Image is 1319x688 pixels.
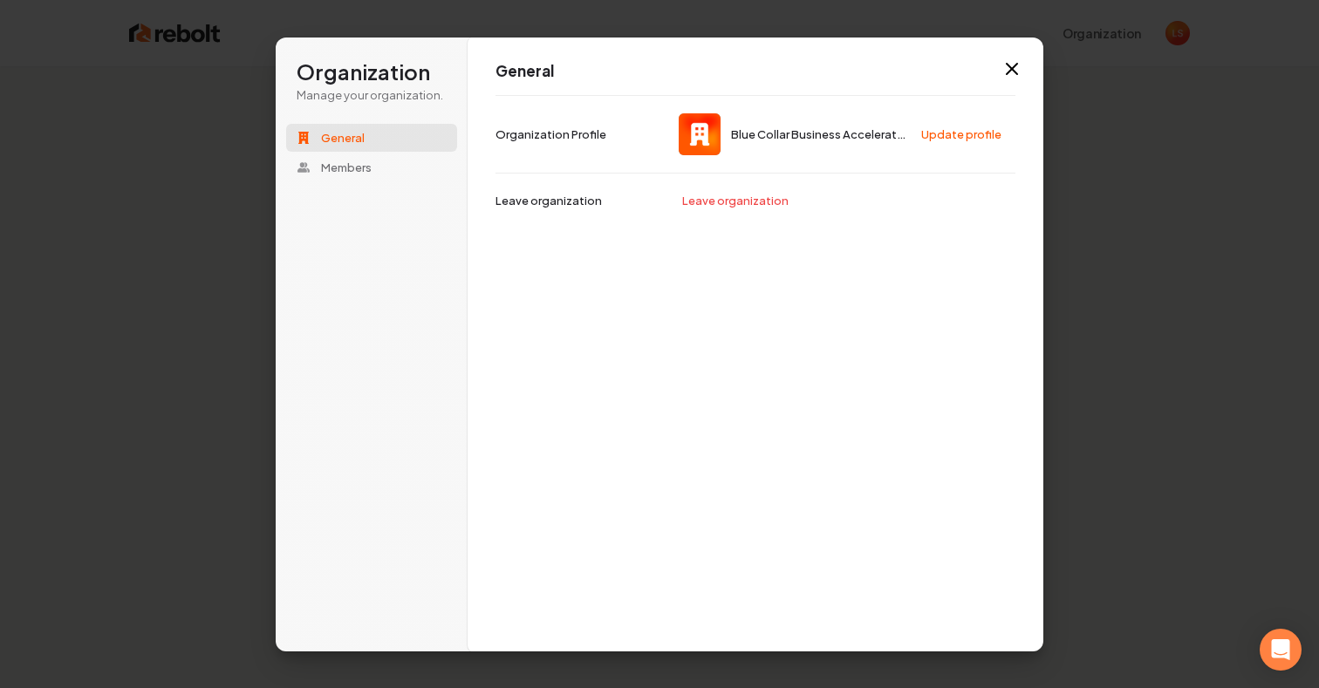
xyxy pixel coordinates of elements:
button: General [286,124,457,152]
span: General [321,130,365,146]
button: Members [286,153,457,181]
p: Leave organization [495,193,602,208]
h1: General [495,61,1015,82]
span: Members [321,160,372,175]
p: Manage your organization. [297,87,447,103]
button: Update profile [912,121,1012,147]
span: Blue Collar Business Accelerator [731,126,906,142]
p: Organization Profile [495,126,606,142]
img: Blue Collar Business Accelerator [679,113,721,155]
h1: Organization [297,58,447,86]
button: Leave organization [673,187,799,214]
